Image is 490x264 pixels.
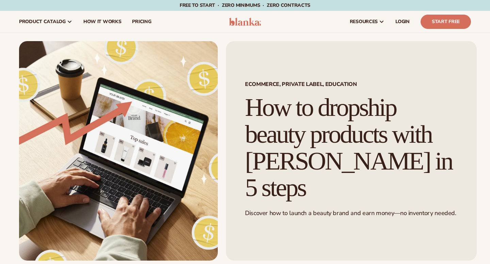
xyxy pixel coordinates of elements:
a: Start Free [421,15,471,29]
span: resources [350,19,378,24]
a: How It Works [78,11,127,33]
a: resources [344,11,390,33]
img: Growing money with ecommerce [19,41,218,261]
h1: How to dropship beauty products with [PERSON_NAME] in 5 steps [245,94,458,201]
a: LOGIN [390,11,415,33]
a: pricing [127,11,157,33]
span: product catalog [19,19,66,24]
span: Free to start · ZERO minimums · ZERO contracts [180,2,310,8]
span: How It Works [83,19,121,24]
p: Discover how to launch a beauty brand and earn money—no inventory needed. [245,209,458,217]
span: LOGIN [395,19,410,24]
a: product catalog [14,11,78,33]
span: Ecommerce, Private Label, EDUCATION [245,82,458,87]
span: pricing [132,19,151,24]
img: logo [229,18,261,26]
